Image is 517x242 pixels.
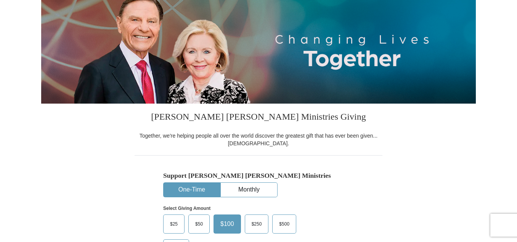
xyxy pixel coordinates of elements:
[191,218,207,230] span: $50
[135,104,382,132] h3: [PERSON_NAME] [PERSON_NAME] Ministries Giving
[164,183,220,197] button: One-Time
[166,218,181,230] span: $25
[275,218,293,230] span: $500
[163,172,354,180] h5: Support [PERSON_NAME] [PERSON_NAME] Ministries
[135,132,382,147] div: Together, we're helping people all over the world discover the greatest gift that has ever been g...
[248,218,266,230] span: $250
[217,218,238,230] span: $100
[221,183,277,197] button: Monthly
[163,206,210,211] strong: Select Giving Amount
